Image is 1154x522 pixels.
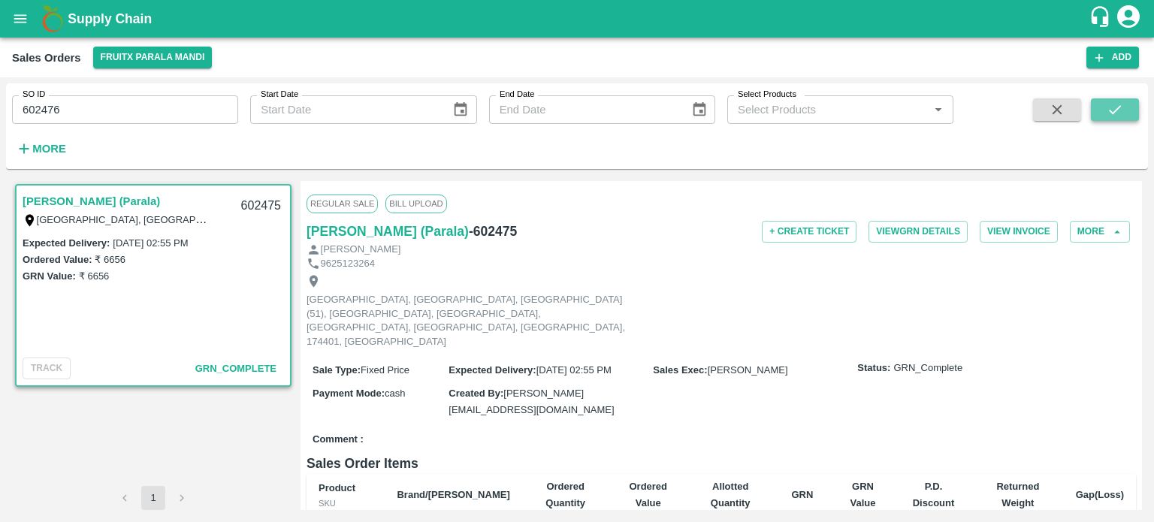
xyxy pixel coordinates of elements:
[38,4,68,34] img: logo
[850,481,876,508] b: GRN Value
[23,254,92,265] label: Ordered Value:
[385,195,446,213] span: Bill Upload
[141,486,165,510] button: page 1
[195,363,276,374] span: GRN_Complete
[653,364,707,376] label: Sales Exec :
[95,254,125,265] label: ₹ 6656
[1076,489,1124,500] b: Gap(Loss)
[307,293,645,349] p: [GEOGRAPHIC_DATA], [GEOGRAPHIC_DATA], [GEOGRAPHIC_DATA] (51), [GEOGRAPHIC_DATA], [GEOGRAPHIC_DATA...
[250,95,440,124] input: Start Date
[685,95,714,124] button: Choose date
[869,221,968,243] button: ViewGRN Details
[321,257,375,271] p: 9625123264
[500,89,534,101] label: End Date
[321,243,401,257] p: [PERSON_NAME]
[68,8,1089,29] a: Supply Chain
[708,364,788,376] span: [PERSON_NAME]
[446,95,475,124] button: Choose date
[629,481,667,508] b: Ordered Value
[12,48,81,68] div: Sales Orders
[893,361,962,376] span: GRN_Complete
[12,95,238,124] input: Enter SO ID
[313,388,385,399] label: Payment Mode :
[449,364,536,376] label: Expected Delivery :
[738,89,796,101] label: Select Products
[319,496,373,510] div: SKU
[261,89,298,101] label: Start Date
[996,481,1039,508] b: Returned Weight
[449,388,614,415] span: [PERSON_NAME][EMAIL_ADDRESS][DOMAIN_NAME]
[23,270,76,282] label: GRN Value:
[307,195,378,213] span: Regular Sale
[313,364,361,376] label: Sale Type :
[313,433,364,447] label: Comment :
[361,364,409,376] span: Fixed Price
[732,100,924,119] input: Select Products
[12,136,70,161] button: More
[762,221,856,243] button: + Create Ticket
[307,453,1136,474] h6: Sales Order Items
[711,481,751,508] b: Allotted Quantity
[1115,3,1142,35] div: account of current user
[489,95,679,124] input: End Date
[3,2,38,36] button: open drawer
[1089,5,1115,32] div: customer-support
[545,481,585,508] b: Ordered Quantity
[37,213,1053,225] label: [GEOGRAPHIC_DATA], [GEOGRAPHIC_DATA], [GEOGRAPHIC_DATA] (51), [GEOGRAPHIC_DATA], [GEOGRAPHIC_DATA...
[32,143,66,155] strong: More
[23,192,160,211] a: [PERSON_NAME] (Parala)
[1070,221,1130,243] button: More
[536,364,612,376] span: [DATE] 02:55 PM
[385,388,405,399] span: cash
[68,11,152,26] b: Supply Chain
[232,189,290,224] div: 602475
[23,237,110,249] label: Expected Delivery :
[397,489,509,500] b: Brand/[PERSON_NAME]
[449,388,503,399] label: Created By :
[791,489,813,500] b: GRN
[113,237,188,249] label: [DATE] 02:55 PM
[79,270,110,282] label: ₹ 6656
[307,221,469,242] a: [PERSON_NAME] (Parala)
[319,482,355,493] b: Product
[110,486,196,510] nav: pagination navigation
[1086,47,1139,68] button: Add
[23,89,45,101] label: SO ID
[929,100,948,119] button: Open
[93,47,213,68] button: Select DC
[980,221,1058,243] button: View Invoice
[913,481,955,508] b: P.D. Discount
[857,361,890,376] label: Status:
[469,221,517,242] h6: - 602475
